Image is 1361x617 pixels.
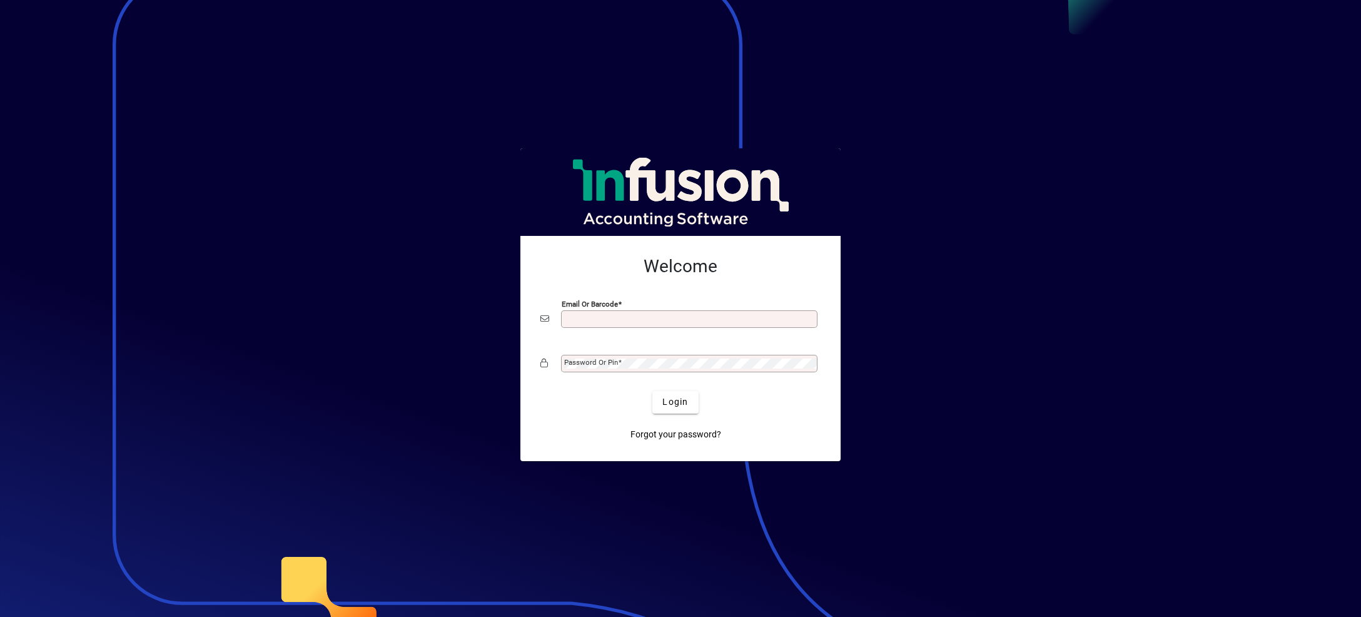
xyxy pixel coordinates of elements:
[564,358,618,367] mat-label: Password or Pin
[662,395,688,409] span: Login
[652,391,698,414] button: Login
[625,424,726,446] a: Forgot your password?
[630,428,721,441] span: Forgot your password?
[562,299,618,308] mat-label: Email or Barcode
[540,256,821,277] h2: Welcome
